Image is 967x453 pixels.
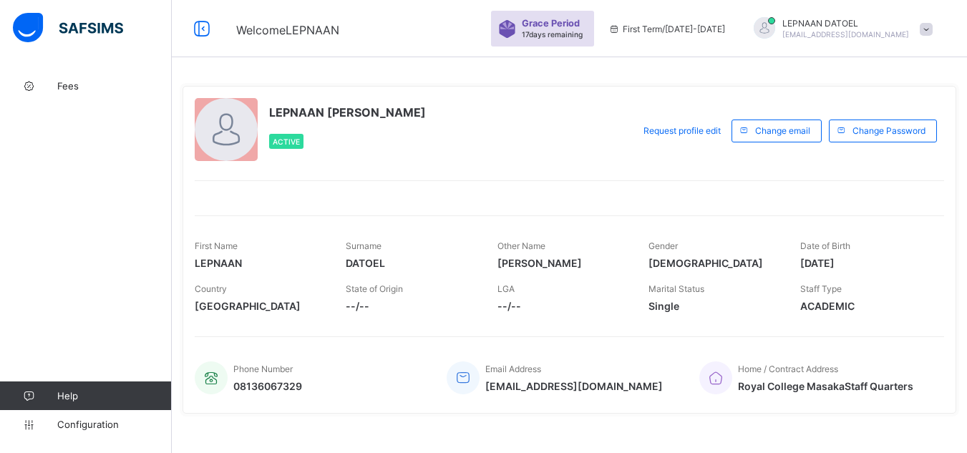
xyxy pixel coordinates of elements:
[643,125,721,136] span: Request profile edit
[800,283,842,294] span: Staff Type
[800,240,850,251] span: Date of Birth
[800,300,930,312] span: ACADEMIC
[346,240,382,251] span: Surname
[236,23,339,37] span: Welcome LEPNAAN
[233,364,293,374] span: Phone Number
[233,380,302,392] span: 08136067329
[648,300,778,312] span: Single
[522,30,583,39] span: 17 days remaining
[57,419,171,430] span: Configuration
[497,300,627,312] span: --/--
[195,240,238,251] span: First Name
[497,257,627,269] span: [PERSON_NAME]
[13,13,123,43] img: safsims
[273,137,300,146] span: Active
[497,283,515,294] span: LGA
[800,257,930,269] span: [DATE]
[195,257,324,269] span: LEPNAAN
[485,364,541,374] span: Email Address
[57,390,171,401] span: Help
[269,105,426,120] span: LEPNAAN [PERSON_NAME]
[522,18,580,29] span: Grace Period
[738,364,838,374] span: Home / Contract Address
[739,17,940,41] div: LEPNAANDATOEL
[648,257,778,269] span: [DEMOGRAPHIC_DATA]
[346,283,403,294] span: State of Origin
[195,283,227,294] span: Country
[648,283,704,294] span: Marital Status
[57,80,172,92] span: Fees
[346,257,475,269] span: DATOEL
[195,300,324,312] span: [GEOGRAPHIC_DATA]
[755,125,810,136] span: Change email
[782,30,909,39] span: [EMAIL_ADDRESS][DOMAIN_NAME]
[346,300,475,312] span: --/--
[782,18,909,29] span: LEPNAAN DATOEL
[648,240,678,251] span: Gender
[485,380,663,392] span: [EMAIL_ADDRESS][DOMAIN_NAME]
[608,24,725,34] span: session/term information
[498,20,516,38] img: sticker-purple.71386a28dfed39d6af7621340158ba97.svg
[852,125,925,136] span: Change Password
[497,240,545,251] span: Other Name
[738,380,913,392] span: Royal College MasakaStaff Quarters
